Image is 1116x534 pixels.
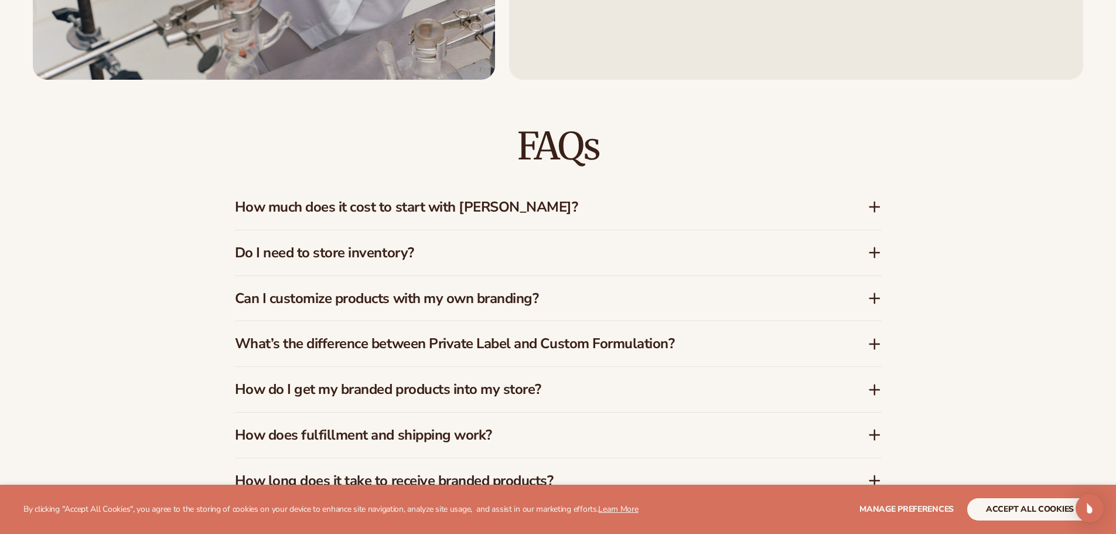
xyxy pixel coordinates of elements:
[235,127,882,166] h2: FAQs
[859,498,954,521] button: Manage preferences
[598,504,638,515] a: Learn More
[235,381,832,398] h3: How do I get my branded products into my store?
[235,244,832,261] h3: Do I need to store inventory?
[235,199,832,216] h3: How much does it cost to start with [PERSON_NAME]?
[967,498,1093,521] button: accept all cookies
[1076,494,1104,522] div: Open Intercom Messenger
[235,427,832,444] h3: How does fulfillment and shipping work?
[235,290,832,307] h3: Can I customize products with my own branding?
[235,472,832,489] h3: How long does it take to receive branded products?
[235,335,832,352] h3: What’s the difference between Private Label and Custom Formulation?
[859,504,954,515] span: Manage preferences
[23,505,639,515] p: By clicking "Accept All Cookies", you agree to the storing of cookies on your device to enhance s...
